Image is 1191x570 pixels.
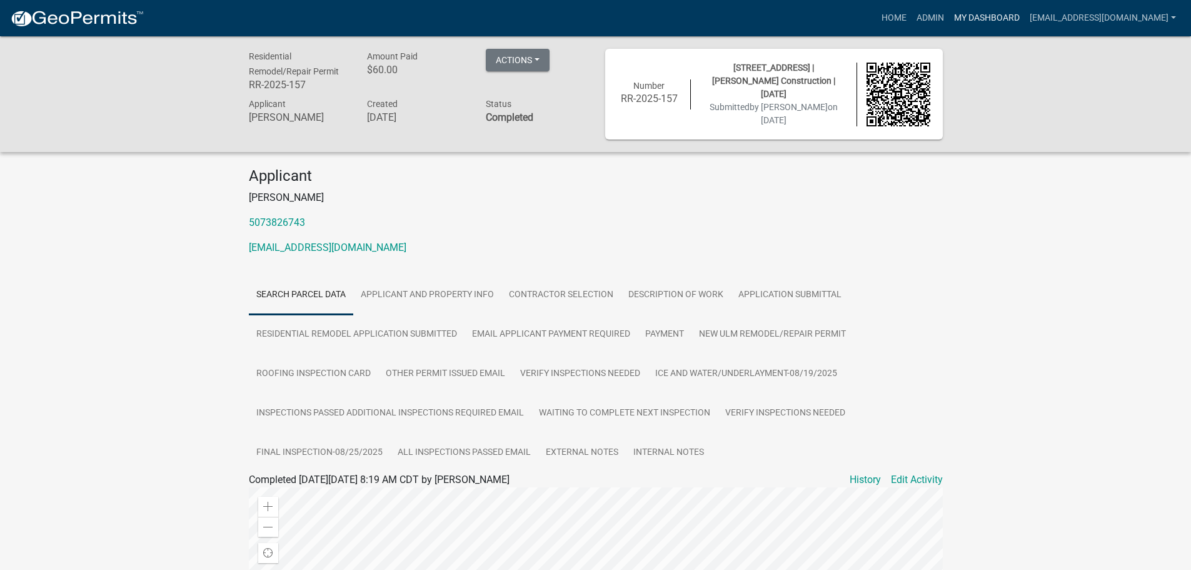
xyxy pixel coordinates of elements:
h6: RR-2025-157 [249,79,349,91]
span: Amount Paid [367,51,418,61]
p: [PERSON_NAME] [249,190,943,205]
a: Verify inspections needed [513,354,648,394]
a: Verify inspections needed [718,394,853,434]
span: by [PERSON_NAME] [750,102,828,112]
strong: Completed [486,111,533,123]
h6: $60.00 [367,64,467,76]
a: [EMAIL_ADDRESS][DOMAIN_NAME] [1025,6,1181,30]
a: Internal Notes [626,433,711,473]
a: Waiting to complete next Inspection [531,394,718,434]
a: 5073826743 [249,216,305,228]
a: Description of Work [621,275,731,315]
span: Created [367,99,398,109]
a: Ice and Water/Underlayment-08/19/2025 [648,354,845,394]
a: Payment [638,315,691,355]
h6: RR-2025-157 [618,93,681,104]
a: New Ulm Remodel/Repair Permit [691,315,853,355]
a: All Inspections passed Email [390,433,538,473]
div: Zoom out [258,517,278,537]
a: Other Permit Issued Email [378,354,513,394]
span: Number [633,81,665,91]
a: Applicant and Property Info [353,275,501,315]
a: Admin [912,6,949,30]
a: Final Inspection-08/25/2025 [249,433,390,473]
span: Completed [DATE][DATE] 8:19 AM CDT by [PERSON_NAME] [249,474,510,486]
a: External Notes [538,433,626,473]
a: Email Applicant Payment Required [465,315,638,355]
a: [EMAIL_ADDRESS][DOMAIN_NAME] [249,242,406,253]
a: Roofing Inspection Card [249,354,378,394]
a: History [850,472,881,487]
a: Inspections Passed Additional Inspections Required Email [249,394,531,434]
h6: [DATE] [367,111,467,123]
button: Actions [486,49,550,71]
a: Edit Activity [891,472,943,487]
div: Zoom in [258,497,278,517]
a: My Dashboard [949,6,1025,30]
span: Applicant [249,99,286,109]
span: Residential Remodel/Repair Permit [249,51,339,76]
a: Residential Remodel Application Submitted [249,315,465,355]
a: Contractor Selection [501,275,621,315]
span: Status [486,99,511,109]
a: Search Parcel Data [249,275,353,315]
img: QR code [867,63,930,126]
h4: Applicant [249,167,943,185]
span: Submitted on [DATE] [710,102,838,125]
span: [STREET_ADDRESS] | [PERSON_NAME] Construction | [DATE] [712,63,835,99]
div: Find my location [258,543,278,563]
a: Home [877,6,912,30]
a: Application Submittal [731,275,849,315]
h6: [PERSON_NAME] [249,111,349,123]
